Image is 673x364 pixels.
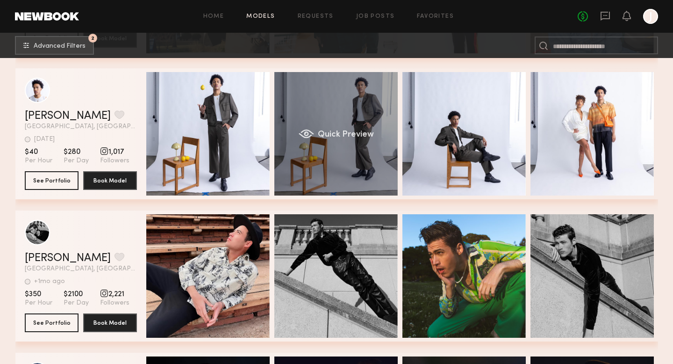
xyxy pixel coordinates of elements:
span: $350 [25,290,52,299]
a: [PERSON_NAME] [25,110,111,122]
a: Favorites [417,14,454,20]
span: [GEOGRAPHIC_DATA], [GEOGRAPHIC_DATA] [25,266,137,272]
button: See Portfolio [25,313,79,332]
span: Quick Preview [317,131,373,139]
div: +1mo ago [34,278,65,285]
a: Home [203,14,224,20]
button: 2Advanced Filters [15,36,94,55]
span: 2 [91,36,94,40]
a: Models [246,14,275,20]
span: Followers [100,157,129,165]
div: [DATE] [34,136,55,143]
a: J [643,9,658,24]
span: Per Day [64,299,89,307]
span: $2100 [64,290,89,299]
span: 2,221 [100,290,129,299]
span: Per Day [64,157,89,165]
span: Advanced Filters [34,43,86,50]
span: 1,017 [100,147,129,157]
button: See Portfolio [25,171,79,190]
button: Book Model [83,171,137,190]
span: Followers [100,299,129,307]
span: $280 [64,147,89,157]
a: Requests [298,14,334,20]
a: [PERSON_NAME] [25,253,111,264]
span: [GEOGRAPHIC_DATA], [GEOGRAPHIC_DATA] [25,124,137,130]
button: Book Model [83,313,137,332]
a: Job Posts [356,14,395,20]
span: $40 [25,147,52,157]
span: Per Hour [25,157,52,165]
span: Per Hour [25,299,52,307]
